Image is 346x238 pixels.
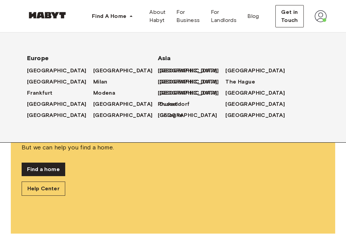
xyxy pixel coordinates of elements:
a: [GEOGRAPHIC_DATA] [93,100,159,108]
a: [GEOGRAPHIC_DATA] [158,78,224,86]
span: [GEOGRAPHIC_DATA] [158,78,217,86]
span: Get in Touch [281,8,298,24]
span: For Business [176,8,200,24]
span: Asia [158,54,189,62]
span: Europe [27,54,136,62]
a: Blog [242,5,265,27]
a: [GEOGRAPHIC_DATA] [225,100,292,108]
a: [GEOGRAPHIC_DATA] [225,89,292,97]
span: The Hague [225,78,255,86]
a: For Landlords [205,5,242,27]
span: [GEOGRAPHIC_DATA] [27,67,86,75]
span: For Landlords [211,8,237,24]
a: [GEOGRAPHIC_DATA] [27,78,93,86]
img: avatar [315,10,327,22]
a: [GEOGRAPHIC_DATA] [27,111,93,119]
a: For Business [171,5,205,27]
a: Milan [93,78,114,86]
span: But we can help you find a home. [22,143,324,152]
span: Phuket [158,100,177,108]
span: [GEOGRAPHIC_DATA] [93,67,153,75]
a: Help Center [22,182,65,196]
a: [GEOGRAPHIC_DATA] [225,67,292,75]
span: [GEOGRAPHIC_DATA] [93,111,153,119]
a: The Hague [225,78,262,86]
a: [GEOGRAPHIC_DATA] [225,111,292,119]
span: [GEOGRAPHIC_DATA] [225,100,285,108]
a: [GEOGRAPHIC_DATA] [158,67,224,75]
span: [GEOGRAPHIC_DATA] [158,89,217,97]
span: Frankfurt [27,89,53,97]
span: Milan [93,78,107,86]
a: [GEOGRAPHIC_DATA] [27,67,93,75]
img: Habyt [27,12,68,19]
span: [GEOGRAPHIC_DATA] [158,111,217,119]
span: [GEOGRAPHIC_DATA] [27,100,86,108]
span: [GEOGRAPHIC_DATA] [225,67,285,75]
a: Phuket [158,100,184,108]
a: [GEOGRAPHIC_DATA] [93,111,159,119]
span: About Habyt [149,8,166,24]
span: [GEOGRAPHIC_DATA] [93,100,153,108]
span: [GEOGRAPHIC_DATA] [27,78,86,86]
button: Find A Home [86,9,139,23]
a: [GEOGRAPHIC_DATA] [158,89,224,97]
span: Blog [247,12,259,20]
span: Find A Home [92,12,126,20]
a: Frankfurt [27,89,59,97]
a: About Habyt [144,5,171,27]
a: [GEOGRAPHIC_DATA] [93,67,159,75]
a: Find a home [22,163,65,176]
a: Dusseldorf [159,100,197,108]
a: [GEOGRAPHIC_DATA] [27,100,93,108]
span: Modena [93,89,115,97]
span: [GEOGRAPHIC_DATA] [158,67,217,75]
a: [GEOGRAPHIC_DATA] [158,111,224,119]
span: [GEOGRAPHIC_DATA] [225,89,285,97]
span: [GEOGRAPHIC_DATA] [27,111,86,119]
button: Get in Touch [275,5,304,27]
span: [GEOGRAPHIC_DATA] [225,111,285,119]
a: Modena [93,89,122,97]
